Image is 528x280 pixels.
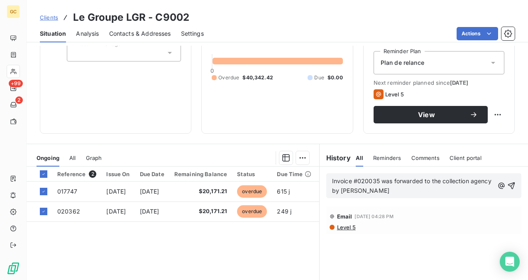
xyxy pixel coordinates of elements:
span: Level 5 [385,91,404,98]
span: 615 j [277,188,290,195]
span: Invoice #020035 was forwarded to the collection agency by [PERSON_NAME] [332,177,493,194]
span: Client portal [450,155,482,161]
div: Reference [57,170,96,178]
span: $20,171.21 [174,187,227,196]
span: [DATE] [106,208,126,215]
span: 2 [89,170,96,178]
span: 2 [15,96,23,104]
div: Status [237,171,267,177]
span: overdue [237,205,267,218]
div: Issue On [106,171,130,177]
span: $40,342.42 [242,74,273,81]
button: Actions [457,27,498,40]
span: Settings [181,29,204,38]
span: [DATE] [450,79,469,86]
span: overdue [237,185,267,198]
img: Logo LeanPay [7,262,20,275]
span: Contacts & Addresses [109,29,171,38]
span: Overdue [218,74,239,81]
span: All [356,155,363,161]
span: [DATE] 04:28 PM [354,214,393,219]
span: Next reminder planned since [374,79,504,86]
span: Email [337,213,352,220]
span: $0.00 [328,74,343,81]
span: 0 [210,67,214,74]
h3: Le Groupe LGR - C9002 [73,10,189,25]
span: Clients [40,14,58,21]
div: GC [7,5,20,18]
span: +99 [9,80,23,87]
input: Add a tag [74,49,81,56]
span: [DATE] [140,188,159,195]
div: Due Date [140,171,164,177]
div: Remaining Balance [174,171,227,177]
h6: History [320,153,351,163]
span: [DATE] [106,188,126,195]
span: [DATE] [140,208,159,215]
button: View [374,106,488,123]
span: Comments [411,155,440,161]
span: Reminders [373,155,401,161]
span: View [384,111,469,118]
span: Situation [40,29,66,38]
span: 249 j [277,208,291,215]
span: 017747 [57,188,77,195]
a: Clients [40,13,58,22]
span: Ongoing [37,155,59,161]
span: All [69,155,76,161]
div: Open Intercom Messenger [500,252,520,272]
span: Due [314,74,324,81]
span: Analysis [76,29,99,38]
span: Graph [86,155,102,161]
span: $20,171.21 [174,207,227,216]
div: Due Time [277,171,311,177]
span: 020362 [57,208,80,215]
span: Plan de relance [381,59,424,67]
span: Level 5 [336,224,356,231]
